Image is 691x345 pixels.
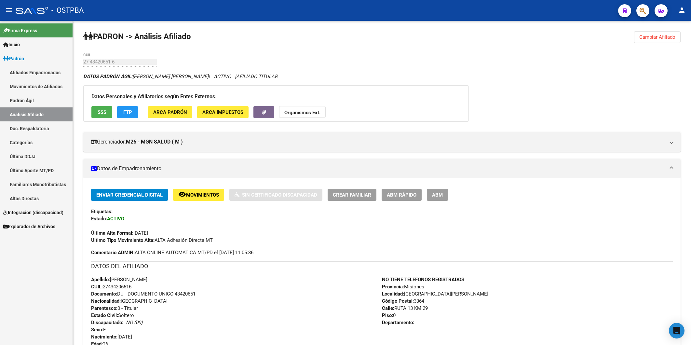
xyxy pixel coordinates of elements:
span: [DATE] [91,334,132,340]
strong: Estado: [91,216,107,222]
span: ABM Rápido [387,192,416,198]
button: Sin Certificado Discapacidad [229,189,322,201]
strong: Calle: [382,305,394,311]
span: Movimientos [186,192,219,198]
span: Crear Familiar [333,192,371,198]
span: [PERSON_NAME] [PERSON_NAME] [83,74,209,79]
strong: Estado Civil: [91,312,118,318]
strong: CUIL: [91,284,103,290]
span: AFILIADO TITULAR [236,74,278,79]
strong: Documento: [91,291,117,297]
mat-expansion-panel-header: Datos de Empadronamiento [83,159,681,178]
strong: Nacionalidad: [91,298,121,304]
button: ARCA Padrón [148,106,192,118]
strong: Comentario ADMIN: [91,250,135,255]
span: SSS [98,109,106,115]
span: 0 [382,312,396,318]
span: Misiones [382,284,424,290]
button: Enviar Credencial Digital [91,189,168,201]
span: [PERSON_NAME] [91,277,147,283]
button: ARCA Impuestos [197,106,249,118]
button: Crear Familiar [328,189,376,201]
button: SSS [91,106,112,118]
button: ABM [427,189,448,201]
span: Firma Express [3,27,37,34]
span: Padrón [3,55,24,62]
mat-expansion-panel-header: Gerenciador:M26 - MGN SALUD ( M ) [83,132,681,152]
strong: Parentesco: [91,305,117,311]
strong: Provincia: [382,284,404,290]
span: ABM [432,192,443,198]
strong: Localidad: [382,291,404,297]
strong: Organismos Ext. [284,110,320,116]
button: ABM Rápido [382,189,422,201]
strong: Discapacitado: [91,320,123,325]
span: Cambiar Afiliado [639,34,675,40]
span: DU - DOCUMENTO UNICO 43420651 [91,291,196,297]
span: Integración (discapacidad) [3,209,63,216]
span: Explorador de Archivos [3,223,55,230]
span: ALTA Adhesión Directa MT [91,237,213,243]
strong: Nacimiento: [91,334,117,340]
mat-icon: menu [5,6,13,14]
span: [DATE] [91,230,148,236]
span: [GEOGRAPHIC_DATA] [91,298,168,304]
span: FTP [123,109,132,115]
strong: Apellido: [91,277,110,283]
span: ALTA ONLINE AUTOMATICA MT/PD el [DATE] 11:05:36 [91,249,253,256]
i: | ACTIVO | [83,74,278,79]
button: Organismos Ext. [279,106,326,118]
strong: PADRON -> Análisis Afiliado [83,32,191,41]
strong: ACTIVO [107,216,124,222]
strong: Sexo: [91,327,103,333]
span: Enviar Credencial Digital [96,192,163,198]
span: RUTA 13 KM 29 [382,305,428,311]
strong: M26 - MGN SALUD ( M ) [126,138,183,145]
strong: DATOS PADRÓN ÁGIL: [83,74,132,79]
span: F [91,327,106,333]
button: FTP [117,106,138,118]
strong: Piso: [382,312,393,318]
span: - OSTPBA [51,3,84,18]
span: Sin Certificado Discapacidad [242,192,317,198]
h3: Datos Personales y Afiliatorios según Entes Externos: [91,92,461,101]
span: 0 - Titular [91,305,138,311]
strong: Ultimo Tipo Movimiento Alta: [91,237,155,243]
span: 3364 [382,298,424,304]
button: Movimientos [173,189,224,201]
mat-panel-title: Datos de Empadronamiento [91,165,665,172]
mat-panel-title: Gerenciador: [91,138,665,145]
i: NO (00) [126,320,142,325]
strong: Etiquetas: [91,209,113,214]
span: 27434206516 [91,284,131,290]
span: ARCA Padrón [153,109,187,115]
strong: Departamento: [382,320,414,325]
span: ARCA Impuestos [202,109,243,115]
strong: Última Alta Formal: [91,230,133,236]
div: Open Intercom Messenger [669,323,684,338]
mat-icon: remove_red_eye [178,190,186,198]
span: Inicio [3,41,20,48]
span: [GEOGRAPHIC_DATA][PERSON_NAME] [382,291,488,297]
mat-icon: person [678,6,686,14]
strong: Código Postal: [382,298,414,304]
h3: DATOS DEL AFILIADO [91,262,673,271]
button: Cambiar Afiliado [634,31,681,43]
span: Soltero [91,312,134,318]
strong: NO TIENE TELEFONOS REGISTRADOS [382,277,464,283]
